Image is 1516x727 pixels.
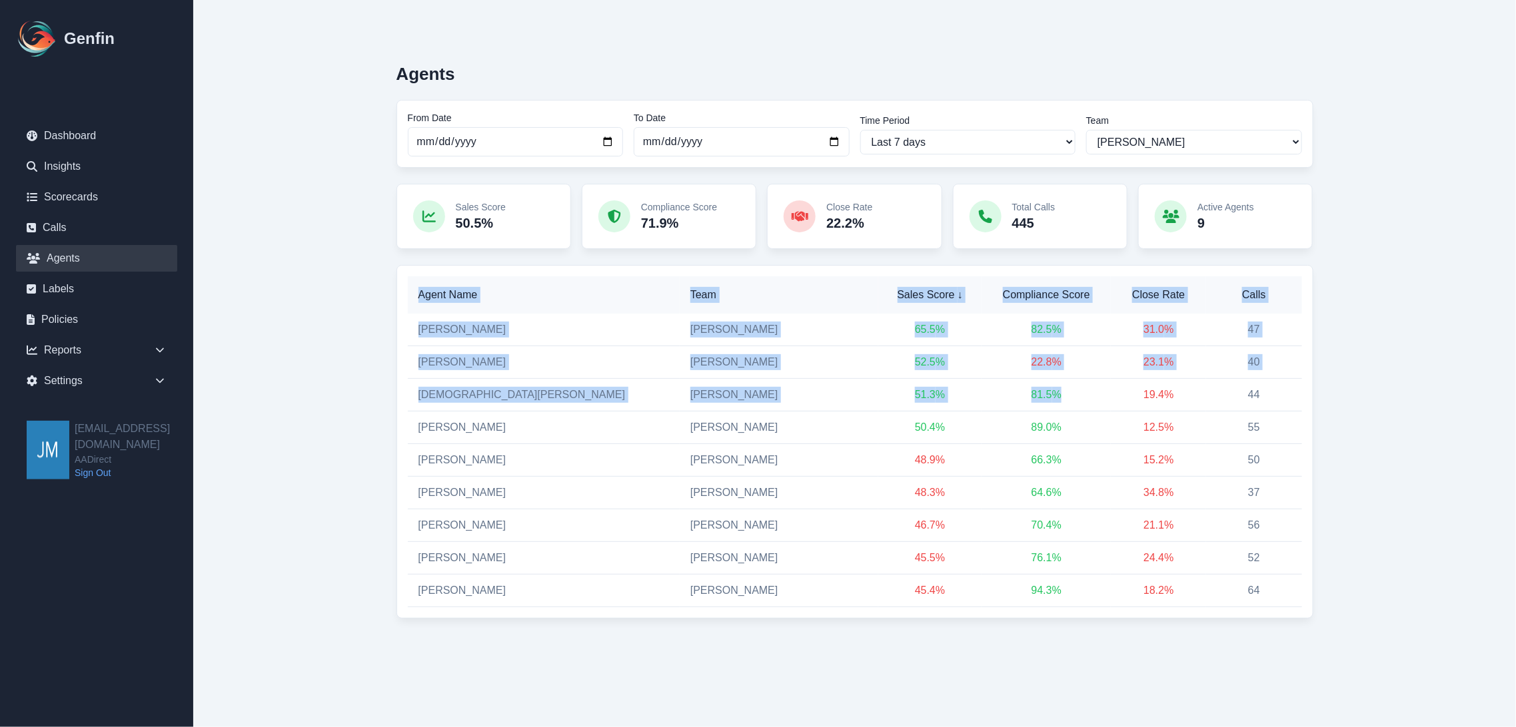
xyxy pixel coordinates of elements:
img: Logo [16,17,59,60]
h2: [EMAIL_ADDRESS][DOMAIN_NAME] [75,421,193,453]
span: 23.1 % [1143,356,1173,367]
p: 71.9% [641,214,717,232]
span: Sales Score [889,287,971,303]
p: Active Agents [1197,200,1254,214]
span: 66.3 % [1032,454,1062,465]
td: 56 [1206,509,1301,542]
td: 37 [1206,477,1301,509]
a: [PERSON_NAME] [418,487,506,498]
p: 9 [1197,214,1254,232]
span: 45.5 % [915,552,945,563]
td: 50 [1206,444,1301,477]
span: [PERSON_NAME] [690,519,778,531]
td: 55 [1206,411,1301,444]
span: 81.5 % [1032,389,1062,400]
img: jmendoza@aadirect.com [27,421,69,479]
p: Close Rate [826,200,872,214]
td: 44 [1206,379,1301,411]
h1: Genfin [64,28,115,49]
label: Team [1086,114,1302,127]
span: [PERSON_NAME] [690,356,778,367]
a: [PERSON_NAME] [418,454,506,465]
span: 34.8 % [1143,487,1173,498]
span: ↓ [958,287,963,303]
td: 40 [1206,346,1301,379]
span: [PERSON_NAME] [690,421,778,433]
p: 445 [1012,214,1056,232]
span: AADirect [75,453,193,466]
a: [PERSON_NAME] [418,421,506,433]
a: [PERSON_NAME] [418,324,506,335]
span: Calls [1217,287,1291,303]
span: 94.3 % [1032,585,1062,596]
a: Insights [16,153,177,180]
span: 50.4 % [915,421,945,433]
span: [PERSON_NAME] [690,389,778,400]
a: Calls [16,214,177,241]
label: From Date [408,111,624,124]
span: Close Rate [1122,287,1195,303]
label: Time Period [860,114,1076,127]
a: Labels [16,276,177,302]
span: 24.4 % [1143,552,1173,563]
p: 22.2% [826,214,872,232]
span: [PERSON_NAME] [690,585,778,596]
span: 21.1 % [1143,519,1173,531]
td: 64 [1206,575,1301,607]
a: [PERSON_NAME] [418,356,506,367]
span: 46.7 % [915,519,945,531]
span: [PERSON_NAME] [690,324,778,335]
span: 18.2 % [1143,585,1173,596]
a: [PERSON_NAME] [418,552,506,563]
span: 22.8 % [1032,356,1062,367]
a: Dashboard [16,122,177,149]
a: Sign Out [75,466,193,479]
td: 47 [1206,314,1301,346]
span: 31.0 % [1143,324,1173,335]
span: 19.4 % [1143,389,1173,400]
a: Scorecards [16,184,177,210]
span: 15.2 % [1143,454,1173,465]
span: [PERSON_NAME] [690,487,778,498]
span: [PERSON_NAME] [690,552,778,563]
span: 45.4 % [915,585,945,596]
span: Compliance Score [992,287,1100,303]
span: 12.5 % [1143,421,1173,433]
a: [PERSON_NAME] [418,585,506,596]
span: Team [690,287,868,303]
span: 89.0 % [1032,421,1062,433]
span: 51.3 % [915,389,945,400]
a: Policies [16,306,177,333]
span: Agent Name [418,287,669,303]
span: 65.5 % [915,324,945,335]
p: Total Calls [1012,200,1056,214]
span: 52.5 % [915,356,945,367]
span: 76.1 % [1032,552,1062,563]
span: 82.5 % [1032,324,1062,335]
h2: Agents [396,64,455,84]
a: [DEMOGRAPHIC_DATA][PERSON_NAME] [418,389,626,400]
label: To Date [634,111,850,124]
p: Compliance Score [641,200,717,214]
div: Reports [16,337,177,363]
span: [PERSON_NAME] [690,454,778,465]
span: 64.6 % [1032,487,1062,498]
a: Agents [16,245,177,272]
p: Sales Score [456,200,506,214]
div: Settings [16,367,177,394]
a: [PERSON_NAME] [418,519,506,531]
p: 50.5% [456,214,506,232]
td: 52 [1206,542,1301,575]
span: 48.3 % [915,487,945,498]
span: 70.4 % [1032,519,1062,531]
span: 48.9 % [915,454,945,465]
